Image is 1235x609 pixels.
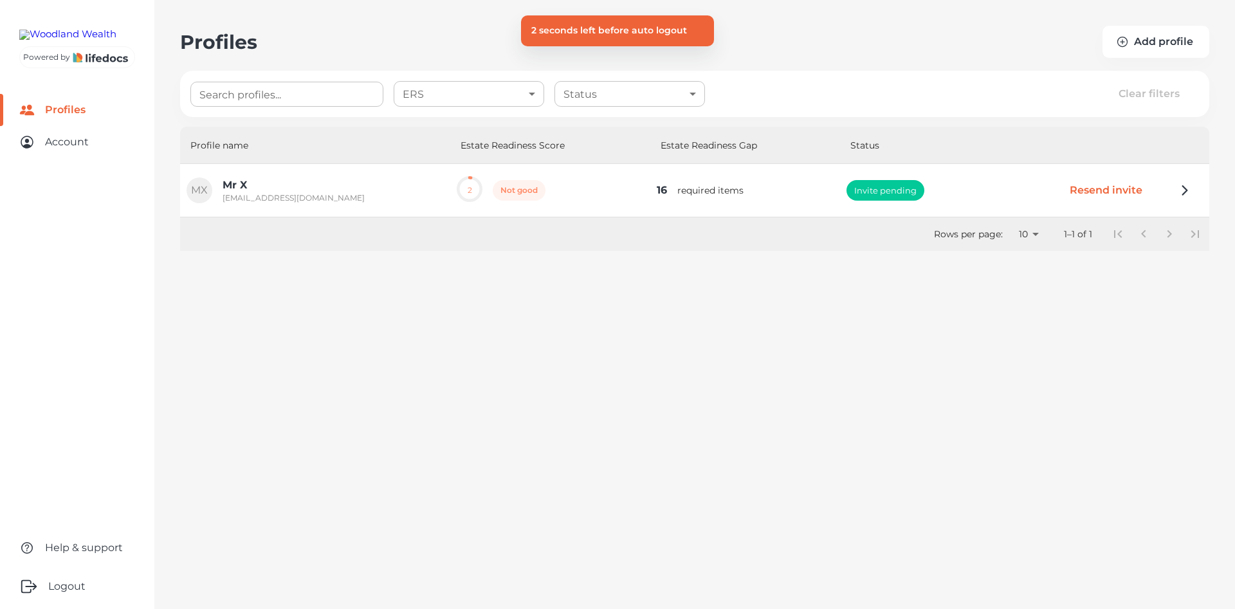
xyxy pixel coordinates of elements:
img: Woodland Wealth [19,30,116,40]
a: Powered by [19,46,135,68]
span: Estate Readiness Gap [661,138,774,153]
span: Status [850,138,879,153]
p: 2 seconds left before auto logout [531,23,687,39]
span: Not good [493,185,545,195]
a: Mr X [223,177,365,193]
span: Estate Readiness Score [461,138,581,153]
button: add-a-profile [1102,26,1209,58]
p: required items [677,184,744,197]
p: 2 [468,185,472,195]
div: ​ [554,77,705,111]
p: 1–1 of 1 [1064,228,1092,241]
span: Status [850,138,896,153]
span: Invite pending [846,185,924,197]
p: 16 [657,183,667,198]
span: Profile name [190,138,265,153]
p: Rows per page: [934,228,1003,241]
p: [EMAIL_ADDRESS][DOMAIN_NAME] [223,193,365,203]
h2: Profiles [180,30,257,54]
button: Resend invite [1050,176,1162,205]
select: rows per page [1008,225,1043,244]
span: Estate Readiness Gap [661,138,757,153]
span: Profile name [190,138,248,153]
div: MX [187,177,212,203]
input: Type name or email [190,82,383,107]
span: Estate Readiness Score [461,138,565,153]
div: ​ [394,77,544,111]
